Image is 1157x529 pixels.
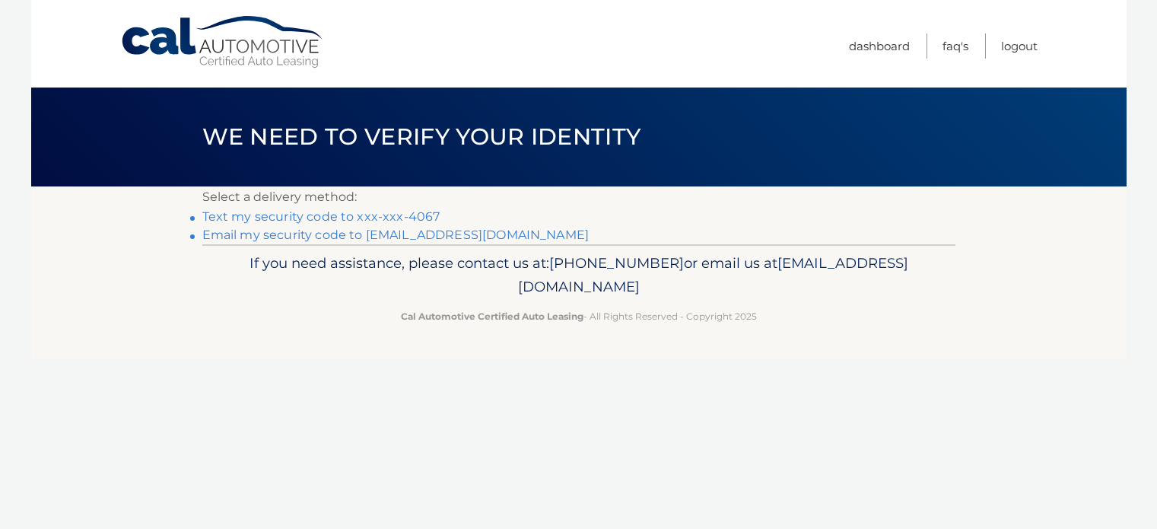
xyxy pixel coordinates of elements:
p: - All Rights Reserved - Copyright 2025 [212,308,946,324]
p: If you need assistance, please contact us at: or email us at [212,251,946,300]
span: [PHONE_NUMBER] [549,254,684,272]
a: Dashboard [849,33,910,59]
a: FAQ's [942,33,968,59]
p: Select a delivery method: [202,186,955,208]
span: We need to verify your identity [202,123,641,151]
a: Email my security code to [EMAIL_ADDRESS][DOMAIN_NAME] [202,228,590,242]
strong: Cal Automotive Certified Auto Leasing [401,311,583,322]
a: Cal Automotive [120,15,326,69]
a: Logout [1001,33,1038,59]
a: Text my security code to xxx-xxx-4067 [202,209,440,224]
